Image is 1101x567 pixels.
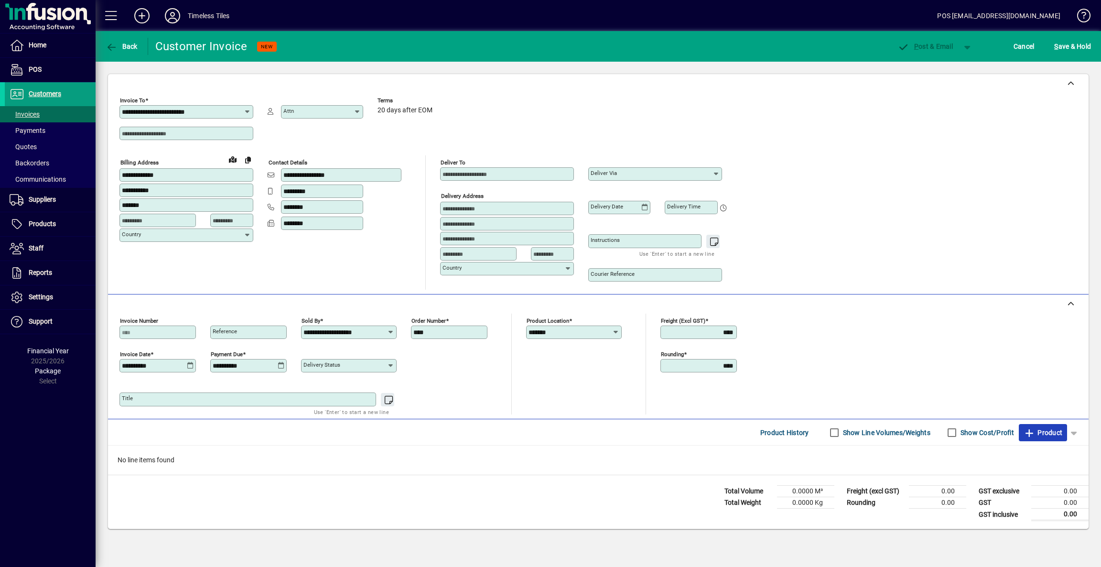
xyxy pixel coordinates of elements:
button: Back [103,38,140,55]
span: Products [29,220,56,228]
span: Customers [29,90,61,98]
mat-label: Courier Reference [591,271,635,277]
mat-label: Delivery date [591,203,623,210]
td: 0.00 [1031,509,1089,521]
mat-label: Deliver To [441,159,465,166]
span: P [914,43,918,50]
span: Reports [29,269,52,276]
td: 0.00 [909,497,966,509]
span: Staff [29,244,43,252]
a: Settings [5,285,96,309]
button: Copy to Delivery address [240,152,256,167]
td: 0.00 [1031,497,1089,509]
button: Add [127,7,157,24]
span: 20 days after EOM [378,107,432,114]
button: Save & Hold [1052,38,1093,55]
a: Reports [5,261,96,285]
td: GST inclusive [974,509,1031,521]
label: Show Cost/Profit [959,428,1014,437]
span: Suppliers [29,196,56,203]
span: POS [29,65,42,73]
div: Customer Invoice [155,39,248,54]
div: POS [EMAIL_ADDRESS][DOMAIN_NAME] [937,8,1060,23]
a: Staff [5,237,96,261]
span: Product [1024,425,1062,440]
a: POS [5,58,96,82]
span: Financial Year [27,347,69,355]
span: S [1054,43,1058,50]
td: 0.00 [909,486,966,497]
mat-label: Country [443,264,462,271]
mat-label: Payment due [211,351,243,358]
td: Rounding [842,497,909,509]
a: Knowledge Base [1070,2,1089,33]
span: Backorders [10,159,49,167]
mat-label: Title [122,395,133,402]
mat-label: Deliver via [591,170,617,176]
span: Communications [10,175,66,183]
mat-label: Invoice number [120,317,158,324]
label: Show Line Volumes/Weights [841,428,930,437]
td: 0.0000 M³ [777,486,834,497]
td: Total Weight [720,497,777,509]
a: View on map [225,152,240,167]
mat-label: Instructions [591,237,620,243]
div: Timeless Tiles [188,8,229,23]
span: Support [29,317,53,325]
mat-label: Reference [213,328,237,335]
mat-label: Order number [411,317,446,324]
mat-label: Delivery status [303,361,340,368]
mat-hint: Use 'Enter' to start a new line [639,248,714,259]
a: Backorders [5,155,96,171]
span: Terms [378,98,435,104]
td: GST [974,497,1031,509]
mat-label: Invoice To [120,97,145,104]
span: Product History [760,425,809,440]
mat-label: Invoice date [120,351,151,358]
a: Products [5,212,96,236]
span: Settings [29,293,53,301]
a: Home [5,33,96,57]
a: Payments [5,122,96,139]
span: Cancel [1014,39,1035,54]
a: Support [5,310,96,334]
mat-label: Sold by [302,317,320,324]
mat-label: Product location [527,317,569,324]
button: Profile [157,7,188,24]
app-page-header-button: Back [96,38,148,55]
span: Payments [10,127,45,134]
span: Quotes [10,143,37,151]
td: Total Volume [720,486,777,497]
button: Product History [756,424,813,441]
mat-label: Rounding [661,351,684,358]
span: Invoices [10,110,40,118]
td: 0.00 [1031,486,1089,497]
mat-hint: Use 'Enter' to start a new line [314,406,389,417]
button: Post & Email [893,38,958,55]
td: Freight (excl GST) [842,486,909,497]
span: ave & Hold [1054,39,1091,54]
td: 0.0000 Kg [777,497,834,509]
span: Package [35,367,61,375]
span: ost & Email [897,43,953,50]
div: No line items found [108,446,1089,475]
mat-label: Delivery time [667,203,701,210]
span: Back [106,43,138,50]
a: Quotes [5,139,96,155]
a: Communications [5,171,96,187]
mat-label: Freight (excl GST) [661,317,705,324]
span: NEW [261,44,273,50]
mat-label: Country [122,231,141,238]
button: Product [1019,424,1067,441]
td: GST exclusive [974,486,1031,497]
a: Suppliers [5,188,96,212]
span: Home [29,41,46,49]
a: Invoices [5,106,96,122]
mat-label: Attn [283,108,294,114]
button: Cancel [1011,38,1037,55]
